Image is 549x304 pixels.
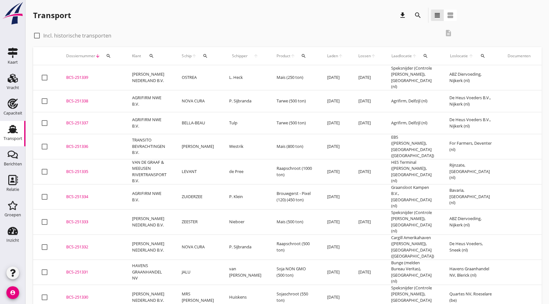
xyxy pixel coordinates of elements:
[269,234,320,259] td: Raapschroot (500 ton)
[412,53,417,59] i: arrow_upward
[384,90,442,112] td: Agrifirm, Delfzijl (nl)
[384,259,442,285] td: Bunge (melden Bureau Veritas), [GEOGRAPHIC_DATA] (nl)
[6,187,19,191] div: Relatie
[106,53,111,59] i: search
[290,53,295,59] i: arrow_upward
[442,234,500,259] td: De Heus Voeders, Sneek (nl)
[66,244,117,250] div: BCS-251332
[320,65,351,90] td: [DATE]
[124,65,174,90] td: [PERSON_NAME] NEDERLAND B.V.
[66,294,117,301] div: BCS-251330
[66,194,117,200] div: BCS-251334
[269,259,320,285] td: Soja NON GMO (500 ton)
[442,134,500,159] td: For Farmers, Deventer (nl)
[174,184,222,209] td: ZUIDERZEE
[351,259,384,285] td: [DATE]
[269,134,320,159] td: Mais (800 ton)
[442,209,500,234] td: ABZ Diervoeding, Nijkerk (nl)
[222,159,269,184] td: de Pree
[66,120,117,126] div: BCS-251337
[320,134,351,159] td: [DATE]
[269,159,320,184] td: Raapschroot (1000 ton)
[124,184,174,209] td: AGRIFIRM NWE B.V.
[327,53,338,59] span: Laden
[174,90,222,112] td: NOVA CURA
[423,53,428,59] i: search
[414,11,422,19] i: search
[95,53,100,59] i: arrow_downward
[222,90,269,112] td: P. Sijbranda
[250,53,261,59] i: arrow_upward
[508,53,531,59] div: Documenten
[320,184,351,209] td: [DATE]
[192,53,197,59] i: arrow_upward
[124,112,174,134] td: AGRIFIRM NWE B.V.
[132,48,166,64] div: Klant
[174,65,222,90] td: OSTREA
[433,11,441,19] i: view_headline
[269,65,320,90] td: Mais (250 ton)
[174,234,222,259] td: NOVA CURA
[66,169,117,175] div: BCS-251335
[124,90,174,112] td: AGRIFIRM NWE B.V.
[358,53,371,59] span: Lossen
[391,53,412,59] span: Laadlocatie
[222,112,269,134] td: Tulp
[442,65,500,90] td: ABZ Diervoeding, Nijkerk (nl)
[442,159,500,184] td: Rijnzate, [GEOGRAPHIC_DATA] (nl)
[222,234,269,259] td: P. Sijbranda
[6,286,19,299] i: account_circle
[124,159,174,184] td: VAN DE GRAAF & MEEUSEN RIVERTRANSPORT B.V.
[320,234,351,259] td: [DATE]
[66,269,117,275] div: BCS-251331
[174,112,222,134] td: BELLA-BEAU
[222,209,269,234] td: Nieboer
[66,98,117,104] div: BCS-251338
[442,112,500,134] td: De Heus Voeders B.V., Nijkerk (nl)
[174,159,222,184] td: LEVANT
[6,238,19,242] div: Inzicht
[447,11,454,19] i: view_agenda
[7,86,19,90] div: Vracht
[66,53,95,59] span: Dossiernummer
[468,53,474,59] i: arrow_upward
[351,90,384,112] td: [DATE]
[269,112,320,134] td: Tarwe (500 ton)
[1,2,24,25] img: logo-small.a267ee39.svg
[442,90,500,112] td: De Heus Voeders B.V., Nijkerk (nl)
[442,184,500,209] td: Bavaria, [GEOGRAPHIC_DATA] (nl)
[33,10,71,20] div: Transport
[320,90,351,112] td: [DATE]
[301,53,306,59] i: search
[351,112,384,134] td: [DATE]
[269,184,320,209] td: Brouwgerst - Pixel (120) (450 ton)
[480,53,485,59] i: search
[338,53,343,59] i: arrow_upward
[384,65,442,90] td: Speksnijder (Controle [PERSON_NAME]), [GEOGRAPHIC_DATA] (nl)
[124,134,174,159] td: TRANSITO BEVRACHTINGEN B.V.
[320,112,351,134] td: [DATE]
[4,136,22,141] div: Transport
[371,53,376,59] i: arrow_upward
[320,259,351,285] td: [DATE]
[222,184,269,209] td: P. Klein
[384,159,442,184] td: HES Terminal ([PERSON_NAME]), [GEOGRAPHIC_DATA] (nl)
[384,112,442,134] td: Agrifirm, Delfzijl (nl)
[4,162,22,166] div: Berichten
[277,53,290,59] span: Product
[384,184,442,209] td: Graansloot Kampen B.V., [GEOGRAPHIC_DATA] (nl)
[124,259,174,285] td: HAVENS GRAANHANDEL NV
[351,159,384,184] td: [DATE]
[320,159,351,184] td: [DATE]
[203,53,208,59] i: search
[384,234,442,259] td: Cargill Amerikahaven ([PERSON_NAME]), [GEOGRAPHIC_DATA] ([GEOGRAPHIC_DATA])
[222,259,269,285] td: van [PERSON_NAME]
[269,209,320,234] td: Mais (500 ton)
[384,134,442,159] td: EBS ([PERSON_NAME]), [GEOGRAPHIC_DATA] ([GEOGRAPHIC_DATA])
[222,134,269,159] td: Westrik
[66,219,117,225] div: BCS-251333
[351,65,384,90] td: [DATE]
[174,209,222,234] td: ZEESTER
[399,11,406,19] i: download
[320,209,351,234] td: [DATE]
